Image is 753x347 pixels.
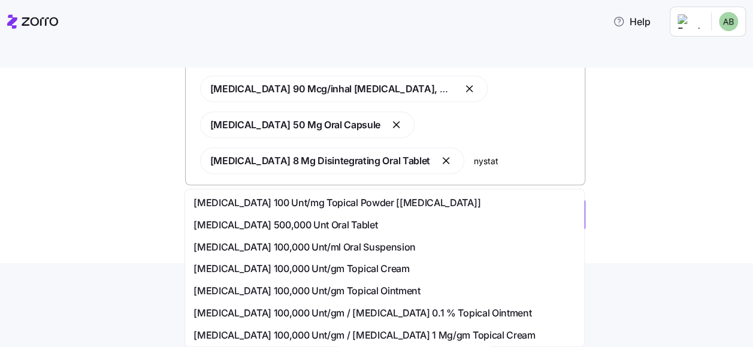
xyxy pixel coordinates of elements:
span: Help [613,14,651,29]
span: [MEDICAL_DATA] 90 Mcg/inhal [MEDICAL_DATA], 200 Actuations, Generic For [MEDICAL_DATA] [210,83,647,95]
img: f51c6d280be2db1075b17e9ea1d05e23 [719,12,738,31]
img: Employer logo [678,14,701,29]
span: [MEDICAL_DATA] 100,000 Unt/gm Topical Ointment [193,283,420,298]
span: [MEDICAL_DATA] 100 Unt/mg Topical Powder [[MEDICAL_DATA]] [193,195,480,210]
span: [MEDICAL_DATA] 100,000 Unt/gm / [MEDICAL_DATA] 0.1 % Topical Ointment [193,306,531,321]
span: [MEDICAL_DATA] 500,000 Unt Oral Tablet [193,218,377,233]
span: [MEDICAL_DATA] 8 Mg Disintegrating Oral Tablet [210,155,430,167]
input: Search your medications [474,154,577,167]
span: [MEDICAL_DATA] 100,000 Unt/gm Topical Cream [193,261,409,276]
span: [MEDICAL_DATA] 100,000 Unt/gm / [MEDICAL_DATA] 1 Mg/gm Topical Cream [193,328,535,343]
span: [MEDICAL_DATA] 100,000 Unt/ml Oral Suspension [193,240,416,255]
span: [MEDICAL_DATA] 50 Mg Oral Capsule [210,119,380,131]
button: Help [603,10,660,34]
